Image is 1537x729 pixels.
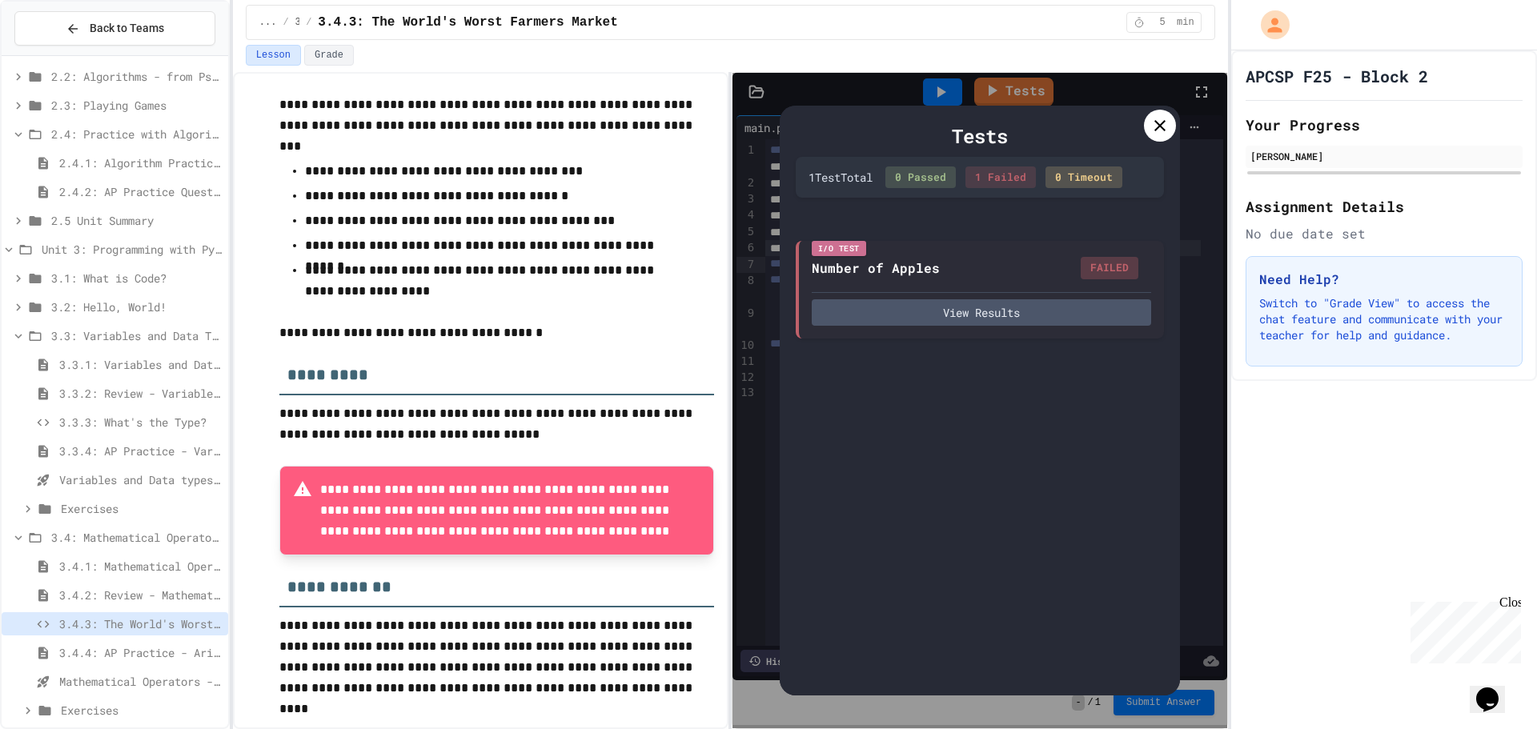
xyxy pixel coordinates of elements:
[1246,224,1523,243] div: No due date set
[51,68,222,85] span: 2.2: Algorithms - from Pseudocode to Flowcharts
[295,16,300,29] span: 3.4: Mathematical Operators
[59,558,222,575] span: 3.4.1: Mathematical Operators
[59,356,222,373] span: 3.3.1: Variables and Data Types
[59,615,222,632] span: 3.4.3: The World's Worst Farmers Market
[42,241,222,258] span: Unit 3: Programming with Python
[59,385,222,402] span: 3.3.2: Review - Variables and Data Types
[14,11,215,46] button: Back to Teams
[1246,195,1523,218] h2: Assignment Details
[1250,149,1518,163] div: [PERSON_NAME]
[246,45,301,66] button: Lesson
[51,298,222,315] span: 3.2: Hello, World!
[51,97,222,114] span: 2.3: Playing Games
[59,183,222,200] span: 2.4.2: AP Practice Questions
[1259,295,1509,343] p: Switch to "Grade View" to access the chat feature and communicate with your teacher for help and ...
[1150,16,1175,29] span: 5
[318,13,617,32] span: 3.4.3: The World's Worst Farmers Market
[59,443,222,459] span: 3.3.4: AP Practice - Variables
[1177,16,1194,29] span: min
[59,154,222,171] span: 2.4.1: Algorithm Practice Exercises
[259,16,277,29] span: ...
[6,6,110,102] div: Chat with us now!Close
[59,587,222,603] span: 3.4.2: Review - Mathematical Operators
[796,122,1164,150] div: Tests
[51,212,222,229] span: 2.5 Unit Summary
[283,16,288,29] span: /
[306,16,311,29] span: /
[90,20,164,37] span: Back to Teams
[1246,114,1523,136] h2: Your Progress
[885,166,956,189] div: 0 Passed
[1470,665,1521,713] iframe: chat widget
[51,270,222,286] span: 3.1: What is Code?
[1259,270,1509,289] h3: Need Help?
[59,414,222,431] span: 3.3.3: What's the Type?
[61,500,222,517] span: Exercises
[965,166,1036,189] div: 1 Failed
[1404,595,1521,663] iframe: chat widget
[1045,166,1122,189] div: 0 Timeout
[1246,65,1428,87] h1: APCSP F25 - Block 2
[812,299,1151,326] button: View Results
[61,702,222,719] span: Exercises
[51,327,222,344] span: 3.3: Variables and Data Types
[1081,257,1138,279] div: FAILED
[51,126,222,142] span: 2.4: Practice with Algorithms
[812,258,940,278] div: Number of Apples
[59,644,222,661] span: 3.4.4: AP Practice - Arithmetic Operators
[812,241,866,256] div: I/O Test
[304,45,354,66] button: Grade
[1244,6,1294,43] div: My Account
[51,529,222,546] span: 3.4: Mathematical Operators
[59,471,222,488] span: Variables and Data types - quiz
[59,673,222,690] span: Mathematical Operators - Quiz
[809,169,873,186] div: 1 Test Total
